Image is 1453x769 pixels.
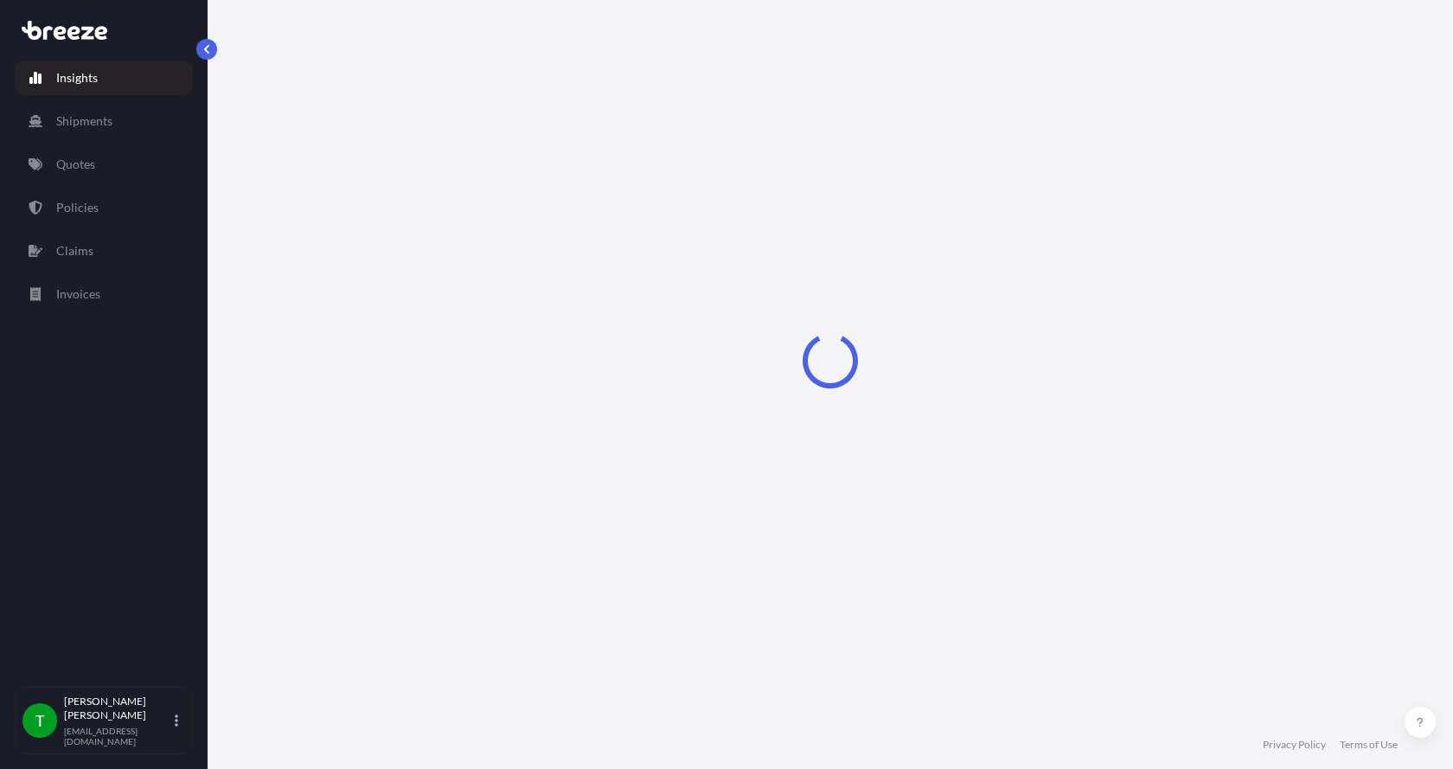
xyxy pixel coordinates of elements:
[56,242,93,260] p: Claims
[15,104,193,138] a: Shipments
[56,285,100,303] p: Invoices
[15,147,193,182] a: Quotes
[56,156,95,173] p: Quotes
[35,712,45,729] span: T
[15,277,193,311] a: Invoices
[15,234,193,268] a: Claims
[56,199,99,216] p: Policies
[1340,738,1398,752] a: Terms of Use
[56,69,98,87] p: Insights
[1263,738,1326,752] a: Privacy Policy
[64,695,171,722] p: [PERSON_NAME] [PERSON_NAME]
[15,190,193,225] a: Policies
[64,726,171,747] p: [EMAIL_ADDRESS][DOMAIN_NAME]
[56,112,112,130] p: Shipments
[15,61,193,95] a: Insights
